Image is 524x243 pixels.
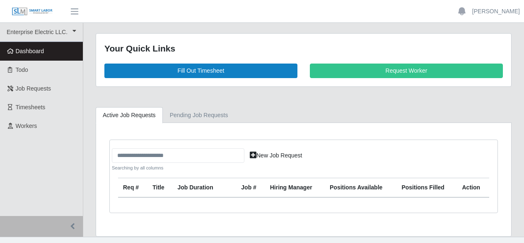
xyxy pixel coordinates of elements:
[163,107,235,123] a: Pending Job Requests
[472,7,520,16] a: [PERSON_NAME]
[244,148,308,163] a: New Job Request
[16,123,37,129] span: Workers
[16,85,51,92] span: Job Requests
[16,48,44,54] span: Dashboard
[147,178,172,198] th: Title
[325,178,396,198] th: Positions Available
[310,64,503,78] a: Request Worker
[96,107,163,123] a: Active Job Requests
[16,104,46,110] span: Timesheets
[396,178,457,198] th: Positions Filled
[236,178,265,198] th: Job #
[12,7,53,16] img: SLM Logo
[104,42,503,55] div: Your Quick Links
[112,164,244,172] small: Searching by all columns
[172,178,225,198] th: Job Duration
[457,178,490,198] th: Action
[104,64,297,78] a: Fill Out Timesheet
[16,66,28,73] span: Todo
[265,178,325,198] th: Hiring Manager
[118,178,147,198] th: Req #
